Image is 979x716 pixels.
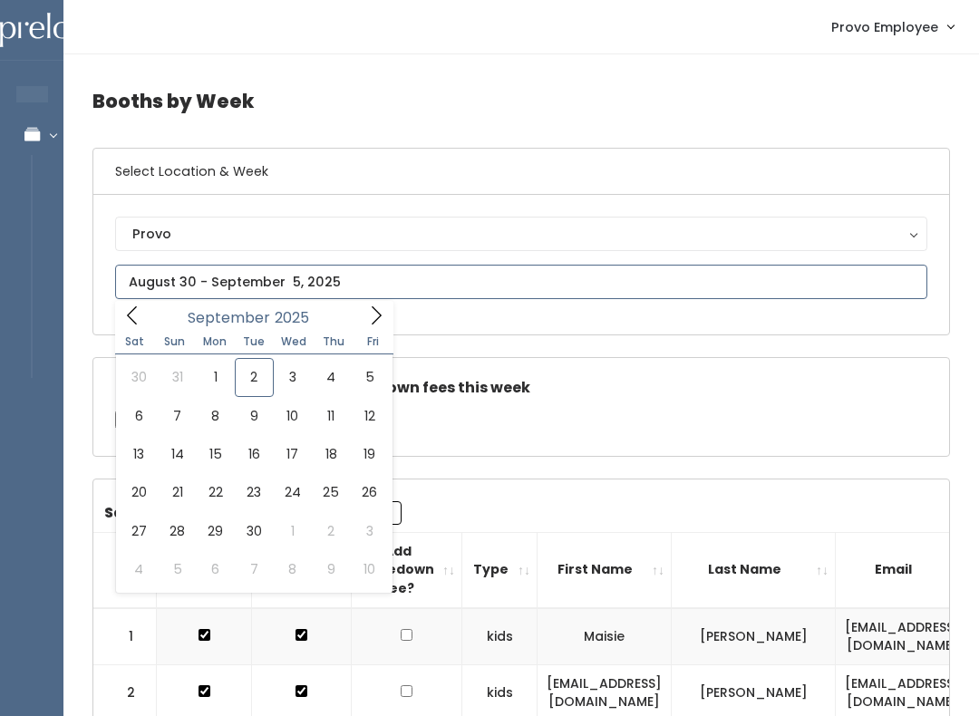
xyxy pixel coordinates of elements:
[92,76,950,126] h4: Booths by Week
[115,217,927,251] button: Provo
[354,336,393,347] span: Fri
[93,532,157,607] th: #: activate to sort column descending
[672,608,836,665] td: [PERSON_NAME]
[462,532,538,607] th: Type: activate to sort column ascending
[188,311,270,325] span: September
[120,397,158,435] span: September 6, 2025
[197,358,235,396] span: September 1, 2025
[120,473,158,511] span: September 20, 2025
[132,224,910,244] div: Provo
[93,608,157,665] td: 1
[120,550,158,588] span: October 4, 2025
[234,336,274,347] span: Tue
[813,7,972,46] a: Provo Employee
[352,532,462,607] th: Add Takedown Fee?: activate to sort column ascending
[197,473,235,511] span: September 22, 2025
[235,512,273,550] span: September 30, 2025
[314,336,354,347] span: Thu
[312,550,350,588] span: October 9, 2025
[274,473,312,511] span: September 24, 2025
[115,380,927,396] h5: Check this box if there are no takedown fees this week
[195,336,235,347] span: Mon
[538,608,672,665] td: Maisie
[274,512,312,550] span: October 1, 2025
[158,435,196,473] span: September 14, 2025
[197,512,235,550] span: September 29, 2025
[235,473,273,511] span: September 23, 2025
[312,397,350,435] span: September 11, 2025
[158,512,196,550] span: September 28, 2025
[235,397,273,435] span: September 9, 2025
[312,473,350,511] span: September 25, 2025
[115,265,927,299] input: August 30 - September 5, 2025
[235,550,273,588] span: October 7, 2025
[104,501,402,525] label: Search:
[274,336,314,347] span: Wed
[197,435,235,473] span: September 15, 2025
[274,358,312,396] span: September 3, 2025
[672,532,836,607] th: Last Name: activate to sort column ascending
[115,336,155,347] span: Sat
[158,473,196,511] span: September 21, 2025
[270,306,325,329] input: Year
[197,550,235,588] span: October 6, 2025
[274,550,312,588] span: October 8, 2025
[350,550,388,588] span: October 10, 2025
[312,512,350,550] span: October 2, 2025
[831,17,938,37] span: Provo Employee
[158,397,196,435] span: September 7, 2025
[350,512,388,550] span: October 3, 2025
[158,550,196,588] span: October 5, 2025
[120,358,158,396] span: August 30, 2025
[350,397,388,435] span: September 12, 2025
[120,512,158,550] span: September 27, 2025
[274,435,312,473] span: September 17, 2025
[120,435,158,473] span: September 13, 2025
[312,358,350,396] span: September 4, 2025
[836,608,970,665] td: [EMAIL_ADDRESS][DOMAIN_NAME]
[155,336,195,347] span: Sun
[350,435,388,473] span: September 19, 2025
[274,397,312,435] span: September 10, 2025
[235,435,273,473] span: September 16, 2025
[462,608,538,665] td: kids
[350,358,388,396] span: September 5, 2025
[197,397,235,435] span: September 8, 2025
[312,435,350,473] span: September 18, 2025
[836,532,970,607] th: Email: activate to sort column ascending
[350,473,388,511] span: September 26, 2025
[538,532,672,607] th: First Name: activate to sort column ascending
[235,358,273,396] span: September 2, 2025
[158,358,196,396] span: August 31, 2025
[93,149,949,195] h6: Select Location & Week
